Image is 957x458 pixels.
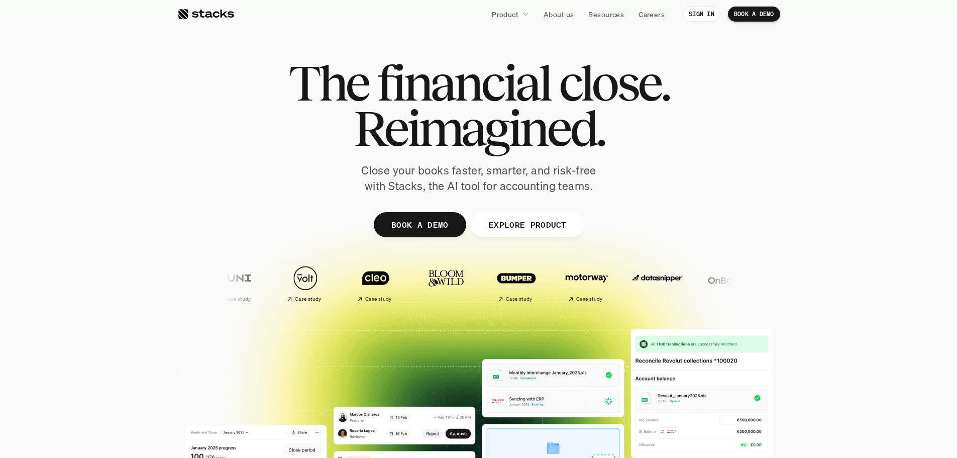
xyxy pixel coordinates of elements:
[288,60,368,106] span: The
[639,9,665,20] p: Careers
[223,296,249,302] h2: Case study
[689,11,714,18] p: SIGN IN
[632,5,671,23] a: Careers
[377,60,550,106] span: financial
[492,9,518,20] p: Product
[353,163,604,194] p: Close your books faster, smarter, and risk-free with Stacks, the AI tool for accounting teams.
[482,260,548,306] a: Case study
[353,106,604,151] span: Reimagined.
[728,7,780,22] a: BOOK A DEMO
[582,5,630,23] a: Resources
[553,260,618,306] a: Case study
[293,296,320,302] h2: Case study
[363,296,390,302] h2: Case study
[588,9,624,20] p: Resources
[271,260,337,306] a: Case study
[201,260,266,306] a: Case study
[471,212,584,237] a: EXPLORE PRODUCT
[391,217,448,232] p: BOOK A DEMO
[119,192,163,199] a: Privacy Policy
[342,260,407,306] a: Case study
[488,217,566,232] p: EXPLORE PRODUCT
[504,296,530,302] h2: Case study
[574,296,601,302] h2: Case study
[373,212,466,237] a: BOOK A DEMO
[734,11,774,18] p: BOOK A DEMO
[559,60,669,106] span: close.
[544,9,574,20] p: About us
[683,7,720,22] a: SIGN IN
[538,5,580,23] a: About us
